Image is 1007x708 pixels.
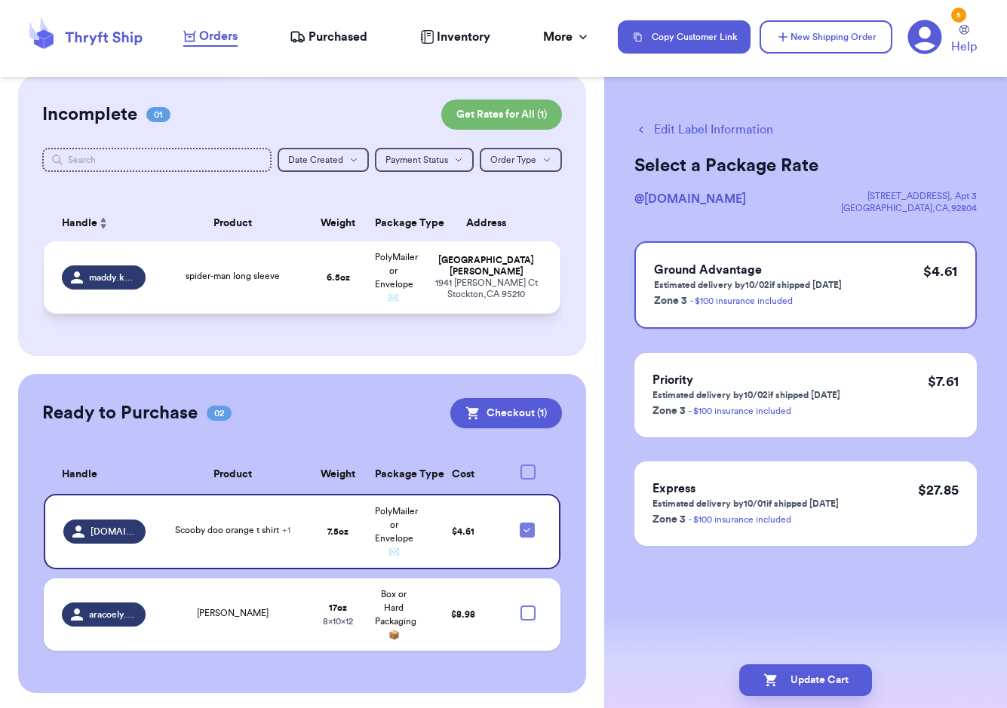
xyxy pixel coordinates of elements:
[329,603,347,612] strong: 17 oz
[375,253,418,302] span: PolyMailer or Envelope ✉️
[311,205,367,241] th: Weight
[155,455,310,494] th: Product
[689,406,791,415] a: - $100 insurance included
[146,107,170,122] span: 01
[652,483,695,495] span: Express
[652,389,840,401] p: Estimated delivery by 10/02 if shipped [DATE]
[923,261,957,282] p: $ 4.61
[654,279,842,291] p: Estimated delivery by 10/02 if shipped [DATE]
[385,155,448,164] span: Payment Status
[183,27,238,47] a: Orders
[654,264,762,276] span: Ground Advantage
[42,103,137,127] h2: Incomplete
[91,526,137,538] span: [DOMAIN_NAME]
[89,608,137,621] span: aracoely.[PERSON_NAME]
[918,480,959,501] p: $ 27.85
[654,296,687,306] span: Zone 3
[42,148,272,172] input: Search
[422,455,505,494] th: Cost
[634,193,746,205] span: @ [DOMAIN_NAME]
[42,401,198,425] h2: Ready to Purchase
[375,148,474,172] button: Payment Status
[634,154,977,178] h2: Select a Package Rate
[62,467,97,483] span: Handle
[199,27,238,45] span: Orders
[951,25,977,56] a: Help
[420,28,490,46] a: Inventory
[323,617,353,626] span: 8 x 10 x 12
[197,608,269,618] span: [PERSON_NAME]
[327,527,348,536] strong: 7.5 oz
[689,515,791,524] a: - $100 insurance included
[441,100,562,130] button: Get Rates for All (1)
[652,514,686,525] span: Zone 3
[652,374,693,386] span: Priority
[327,273,350,282] strong: 6.5 oz
[652,498,839,510] p: Estimated delivery by 10/01 if shipped [DATE]
[282,526,290,535] span: + 1
[366,455,422,494] th: Package Type
[375,590,416,639] span: Box or Hard Packaging 📦
[452,527,474,536] span: $ 4.61
[480,148,562,172] button: Order Type
[543,28,591,46] div: More
[290,28,367,46] a: Purchased
[907,20,942,54] a: 5
[760,20,892,54] button: New Shipping Order
[175,526,290,535] span: Scooby doo orange t shirt
[951,38,977,56] span: Help
[490,155,536,164] span: Order Type
[431,255,542,277] div: [GEOGRAPHIC_DATA] [PERSON_NAME]
[618,20,751,54] button: Copy Customer Link
[437,28,490,46] span: Inventory
[841,190,977,202] div: [STREET_ADDRESS] , Apt 3
[288,155,343,164] span: Date Created
[652,406,686,416] span: Zone 3
[690,296,793,305] a: - $100 insurance included
[97,214,109,232] button: Sort ascending
[309,28,367,46] span: Purchased
[951,8,966,23] div: 5
[62,216,97,231] span: Handle
[841,202,977,214] div: [GEOGRAPHIC_DATA] , CA , 92804
[431,277,542,300] div: 1941 [PERSON_NAME] Ct Stockton , CA 95210
[278,148,369,172] button: Date Created
[186,271,280,280] span: spider-man long sleeve
[928,371,959,392] p: $ 7.61
[89,271,137,284] span: maddy.kayb
[366,205,422,241] th: Package Type
[451,610,475,619] span: $ 8.98
[422,205,560,241] th: Address
[375,507,418,556] span: PolyMailer or Envelope ✉️
[634,121,773,139] button: Edit Label Information
[155,205,310,241] th: Product
[739,664,872,696] button: Update Cart
[450,398,562,428] button: Checkout (1)
[207,406,232,421] span: 02
[311,455,367,494] th: Weight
